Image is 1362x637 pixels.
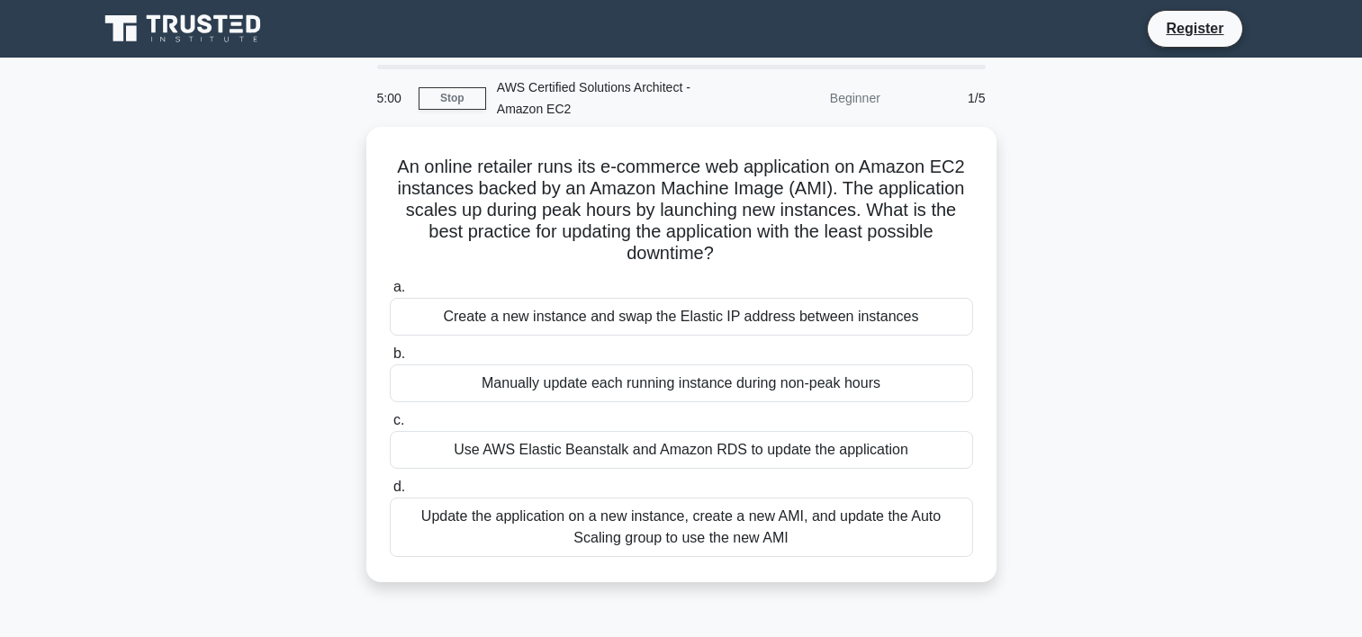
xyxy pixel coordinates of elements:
div: AWS Certified Solutions Architect - Amazon EC2 [486,69,734,127]
a: Register [1155,17,1234,40]
div: Manually update each running instance during non-peak hours [390,364,973,402]
span: a. [393,279,405,294]
div: 5:00 [366,80,419,116]
div: Create a new instance and swap the Elastic IP address between instances [390,298,973,336]
span: d. [393,479,405,494]
div: Beginner [734,80,891,116]
span: b. [393,345,405,361]
div: Update the application on a new instance, create a new AMI, and update the Auto Scaling group to ... [390,498,973,557]
div: Use AWS Elastic Beanstalk and Amazon RDS to update the application [390,431,973,469]
span: c. [393,412,404,427]
a: Stop [419,87,486,110]
div: 1/5 [891,80,997,116]
h5: An online retailer runs its e-commerce web application on Amazon EC2 instances backed by an Amazo... [388,156,975,265]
